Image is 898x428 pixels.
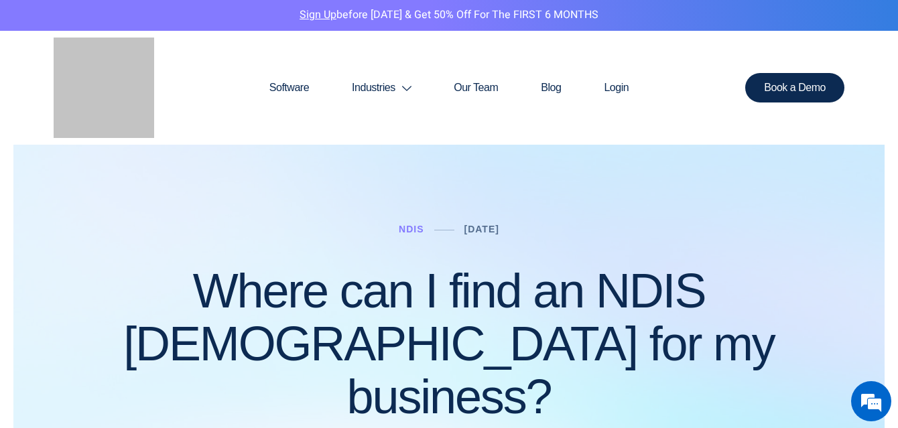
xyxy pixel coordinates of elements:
h1: Where can I find an NDIS [DEMOGRAPHIC_DATA] for my business? [54,265,844,424]
a: Book a Demo [745,73,844,102]
a: Blog [519,56,582,120]
a: Sign Up [300,7,336,23]
a: [DATE] [464,224,499,234]
a: Industries [330,56,432,120]
a: NDIS [399,224,424,234]
span: Book a Demo [764,82,826,93]
a: Login [582,56,650,120]
p: before [DATE] & Get 50% Off for the FIRST 6 MONTHS [10,7,888,24]
a: Software [248,56,330,120]
a: Our Team [432,56,519,120]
